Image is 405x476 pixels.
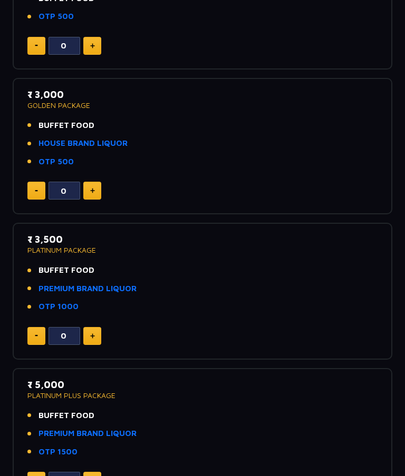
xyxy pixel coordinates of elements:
a: PREMIUM BRAND LIQUOR [38,283,137,295]
span: BUFFET FOOD [38,410,94,422]
img: minus [35,190,38,192]
a: OTP 500 [38,156,74,168]
p: ₹ 3,500 [27,232,378,246]
a: OTP 1000 [38,301,79,313]
img: plus [90,43,95,48]
a: OTP 1500 [38,446,78,458]
p: ₹ 3,000 [27,87,378,102]
p: PLATINUM PLUS PACKAGE [27,392,378,399]
img: plus [90,333,95,339]
a: HOUSE BRAND LIQUOR [38,137,128,150]
img: minus [35,45,38,46]
img: plus [90,188,95,193]
span: BUFFET FOOD [38,120,94,132]
img: minus [35,335,38,336]
a: OTP 500 [38,11,74,23]
p: GOLDEN PACKAGE [27,102,378,109]
span: BUFFET FOOD [38,264,94,276]
a: PREMIUM BRAND LIQUOR [38,428,137,440]
p: ₹ 5,000 [27,378,378,392]
p: PLATINUM PACKAGE [27,246,378,254]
